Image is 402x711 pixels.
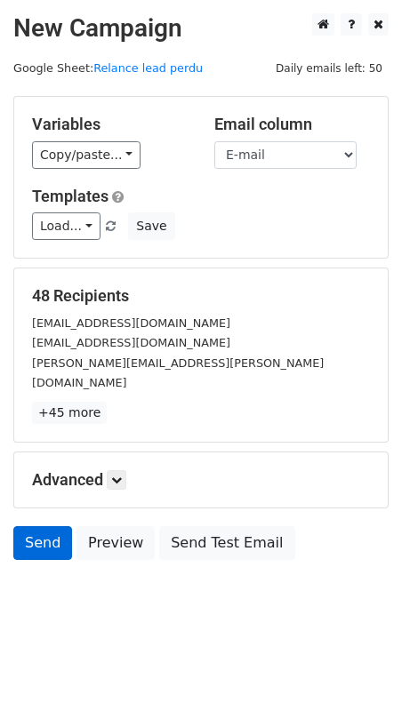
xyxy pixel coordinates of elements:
[159,526,294,560] a: Send Test Email
[32,402,107,424] a: +45 more
[76,526,155,560] a: Preview
[93,61,203,75] a: Relance lead perdu
[32,286,370,306] h5: 48 Recipients
[32,470,370,490] h5: Advanced
[269,61,389,75] a: Daily emails left: 50
[13,13,389,44] h2: New Campaign
[313,626,402,711] div: Widget de chat
[128,212,174,240] button: Save
[13,526,72,560] a: Send
[269,59,389,78] span: Daily emails left: 50
[313,626,402,711] iframe: Chat Widget
[32,356,324,390] small: [PERSON_NAME][EMAIL_ADDRESS][PERSON_NAME][DOMAIN_NAME]
[13,61,203,75] small: Google Sheet:
[32,316,230,330] small: [EMAIL_ADDRESS][DOMAIN_NAME]
[32,115,188,134] h5: Variables
[32,212,100,240] a: Load...
[32,187,109,205] a: Templates
[32,141,141,169] a: Copy/paste...
[32,336,230,349] small: [EMAIL_ADDRESS][DOMAIN_NAME]
[214,115,370,134] h5: Email column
